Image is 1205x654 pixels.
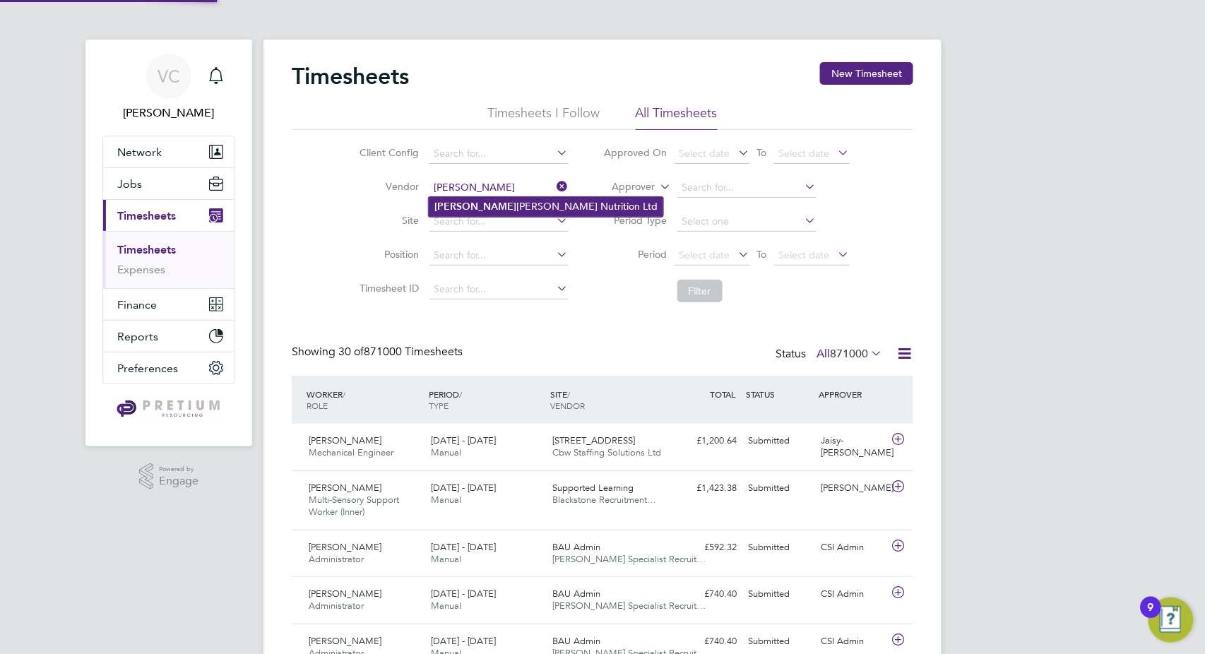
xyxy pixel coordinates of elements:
a: Powered byEngage [139,463,199,490]
span: Select date [779,249,830,261]
span: [PERSON_NAME] [309,541,381,553]
span: Manual [431,494,461,506]
button: Timesheets [103,200,235,231]
input: Search for... [429,280,569,299]
label: Approver [592,180,655,194]
span: 871000 [830,347,868,361]
span: 871000 Timesheets [338,345,463,359]
span: Cbw Staffing Solutions Ltd [553,446,662,458]
span: Blackstone Recruitment… [553,494,657,506]
span: Administrator [309,600,364,612]
div: Submitted [742,429,816,453]
label: Approved On [604,146,667,159]
span: Select date [679,249,730,261]
button: Preferences [103,352,235,384]
div: Submitted [742,630,816,653]
div: Submitted [742,536,816,559]
label: Client Config [356,146,420,159]
button: Reports [103,321,235,352]
label: Vendor [356,180,420,193]
input: Select one [677,212,817,232]
span: [PERSON_NAME] Specialist Recruit… [553,553,706,565]
button: New Timesheet [820,62,913,85]
span: Engage [159,475,198,487]
a: VC[PERSON_NAME] [102,54,235,121]
div: SITE [547,381,670,418]
div: [PERSON_NAME] [816,477,889,500]
li: All Timesheets [636,105,718,130]
label: Site [356,214,420,227]
span: TOTAL [710,388,735,400]
div: Timesheets [103,231,235,288]
span: / [343,388,345,400]
span: Reports [117,330,158,343]
span: [PERSON_NAME] [309,588,381,600]
button: Open Resource Center, 9 new notifications [1148,597,1194,643]
div: WORKER [303,381,425,418]
span: [PERSON_NAME] [309,635,381,647]
span: To [753,143,771,162]
span: [PERSON_NAME] [309,434,381,446]
button: Filter [677,280,723,302]
div: CSI Admin [816,630,889,653]
span: [PERSON_NAME] Specialist Recruit… [553,600,706,612]
div: Submitted [742,583,816,606]
img: pretium-logo-retina.png [113,398,224,421]
span: / [459,388,462,400]
li: [PERSON_NAME] Nutrition Ltd [429,197,663,216]
span: [DATE] - [DATE] [431,588,496,600]
span: Select date [779,147,830,160]
div: Showing [292,345,465,359]
input: Search for... [677,178,817,198]
span: BAU Admin [553,588,601,600]
div: £1,423.38 [669,477,742,500]
span: Manual [431,446,461,458]
span: Multi-Sensory Support Worker (Inner) [309,494,399,518]
span: [DATE] - [DATE] [431,635,496,647]
div: CSI Admin [816,583,889,606]
li: Timesheets I Follow [488,105,600,130]
div: Submitted [742,477,816,500]
b: [PERSON_NAME] [434,201,516,213]
button: Network [103,136,235,167]
div: PERIOD [425,381,547,418]
span: Preferences [117,362,178,375]
nav: Main navigation [85,40,252,446]
div: Jaisy-[PERSON_NAME] [816,429,889,465]
a: Timesheets [117,243,176,256]
div: CSI Admin [816,536,889,559]
span: Jobs [117,177,142,191]
button: Jobs [103,168,235,199]
span: Network [117,145,162,159]
span: [DATE] - [DATE] [431,482,496,494]
span: [PERSON_NAME] [309,482,381,494]
span: Timesheets [117,209,176,222]
div: STATUS [742,381,816,407]
div: Status [776,345,885,364]
span: To [753,245,771,263]
span: Manual [431,600,461,612]
a: Expenses [117,263,165,276]
span: Powered by [159,463,198,475]
label: Position [356,248,420,261]
h2: Timesheets [292,62,409,90]
span: [DATE] - [DATE] [431,434,496,446]
span: VENDOR [551,400,586,411]
span: BAU Admin [553,635,601,647]
label: Timesheet ID [356,282,420,295]
span: VC [158,67,180,85]
span: Supported Learning [553,482,634,494]
input: Search for... [429,178,569,198]
a: Go to home page [102,398,235,421]
div: £740.40 [669,583,742,606]
div: £1,200.64 [669,429,742,453]
div: £740.40 [669,630,742,653]
span: [DATE] - [DATE] [431,541,496,553]
button: Finance [103,289,235,320]
label: All [817,347,882,361]
input: Search for... [429,144,569,164]
div: APPROVER [816,381,889,407]
input: Search for... [429,246,569,266]
span: ROLE [307,400,328,411]
span: BAU Admin [553,541,601,553]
